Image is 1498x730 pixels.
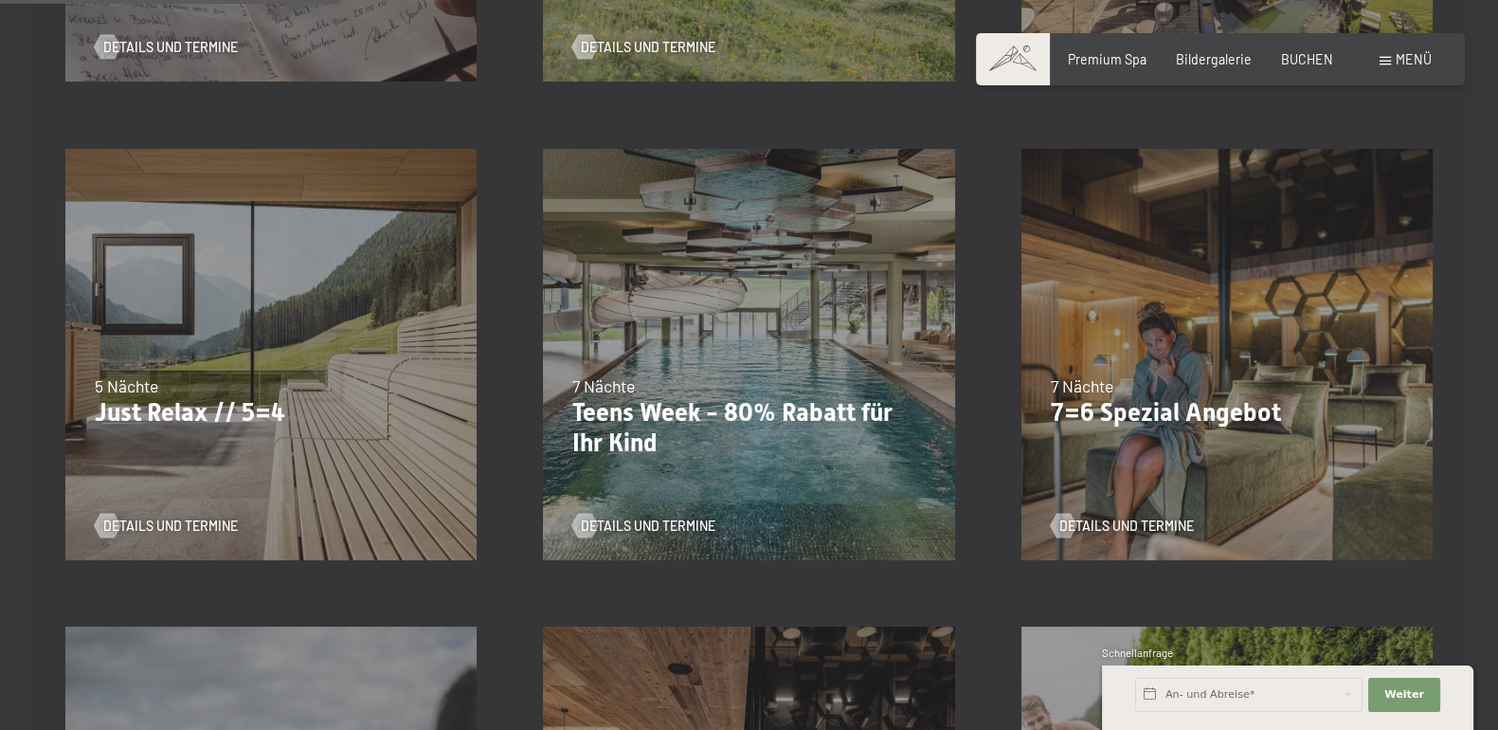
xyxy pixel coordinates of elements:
[572,517,715,536] a: Details und Termine
[95,517,238,536] a: Details und Termine
[572,38,715,57] a: Details und Termine
[1281,51,1333,67] a: BUCHEN
[1068,51,1146,67] a: Premium Spa
[95,375,158,396] span: 5 Nächte
[1176,51,1252,67] a: Bildergalerie
[1051,398,1404,429] p: 7=6 Spezial Angebot
[1051,375,1113,396] span: 7 Nächte
[95,38,238,57] a: Details und Termine
[1059,517,1194,536] span: Details und Termine
[1102,647,1173,659] span: Schnellanfrage
[572,375,635,396] span: 7 Nächte
[1396,51,1432,67] span: Menü
[572,398,926,458] p: Teens Week - 80% Rabatt für Ihr Kind
[581,517,715,536] span: Details und Termine
[103,517,238,536] span: Details und Termine
[1051,517,1194,536] a: Details und Termine
[103,38,238,57] span: Details und Termine
[581,38,715,57] span: Details und Termine
[95,398,448,429] p: Just Relax // 5=4
[1384,687,1424,703] span: Weiter
[1368,678,1440,712] button: Weiter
